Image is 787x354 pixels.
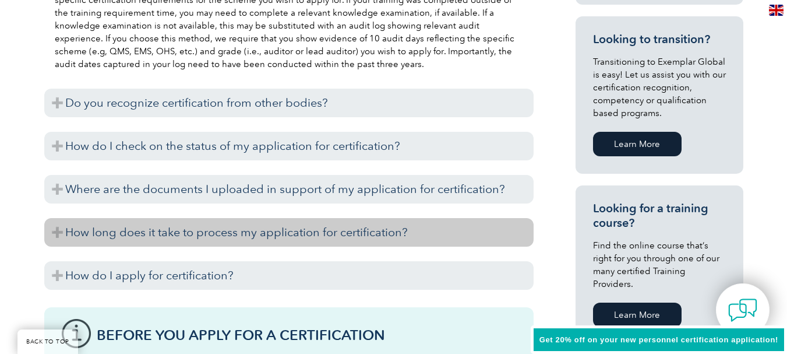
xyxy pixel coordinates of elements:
[44,175,534,204] h3: Where are the documents I uploaded in support of my application for certification?
[593,32,726,47] h3: Looking to transition?
[593,239,726,290] p: Find the online course that’s right for you through one of our many certified Training Providers.
[539,335,778,344] span: Get 20% off on your new personnel certification application!
[44,218,534,247] h3: How long does it take to process my application for certification?
[44,89,534,117] h3: Do you recognize certification from other bodies?
[97,328,516,342] h3: Before You Apply For a Certification
[769,5,784,16] img: en
[593,303,682,327] a: Learn More
[44,261,534,290] h3: How do I apply for certification?
[44,132,534,160] h3: How do I check on the status of my application for certification?
[593,132,682,156] a: Learn More
[17,330,78,354] a: BACK TO TOP
[728,296,757,325] img: contact-chat.png
[593,55,726,120] p: Transitioning to Exemplar Global is easy! Let us assist you with our certification recognition, c...
[593,201,726,230] h3: Looking for a training course?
